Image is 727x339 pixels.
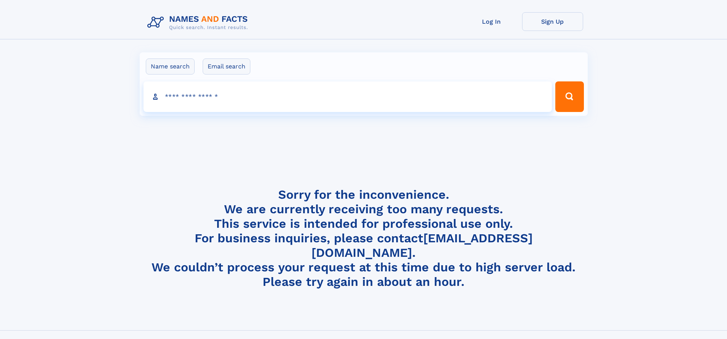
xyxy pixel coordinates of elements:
[144,12,254,33] img: Logo Names and Facts
[555,81,584,112] button: Search Button
[461,12,522,31] a: Log In
[311,231,533,260] a: [EMAIL_ADDRESS][DOMAIN_NAME]
[146,58,195,75] label: Name search
[144,187,583,289] h4: Sorry for the inconvenience. We are currently receiving too many requests. This service is intend...
[522,12,583,31] a: Sign Up
[143,81,552,112] input: search input
[203,58,250,75] label: Email search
